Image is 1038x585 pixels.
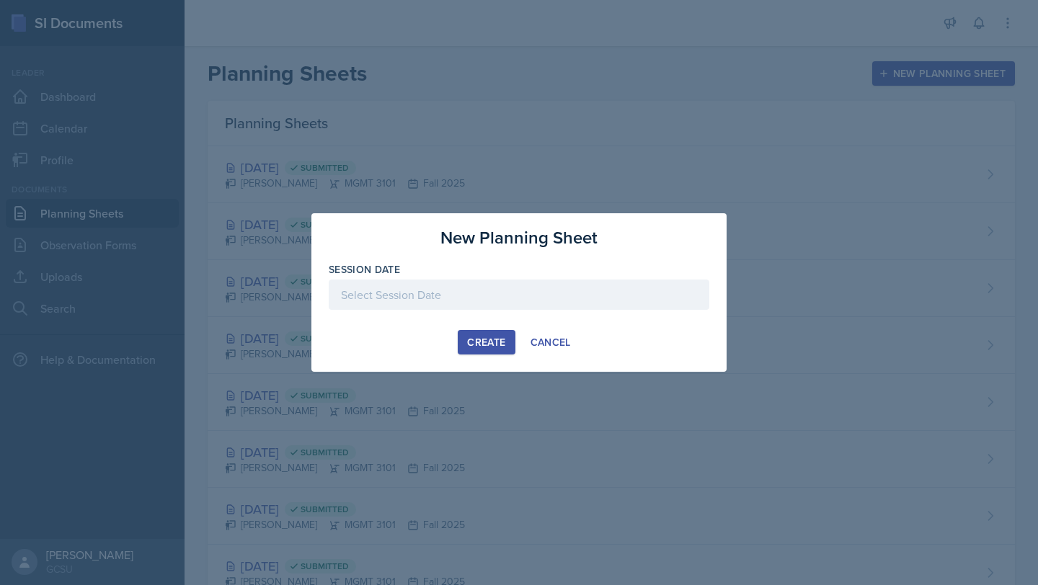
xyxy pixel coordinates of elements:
[467,336,505,348] div: Create
[440,225,598,251] h3: New Planning Sheet
[521,330,580,354] button: Cancel
[458,330,515,354] button: Create
[531,336,571,348] div: Cancel
[329,262,400,277] label: Session Date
